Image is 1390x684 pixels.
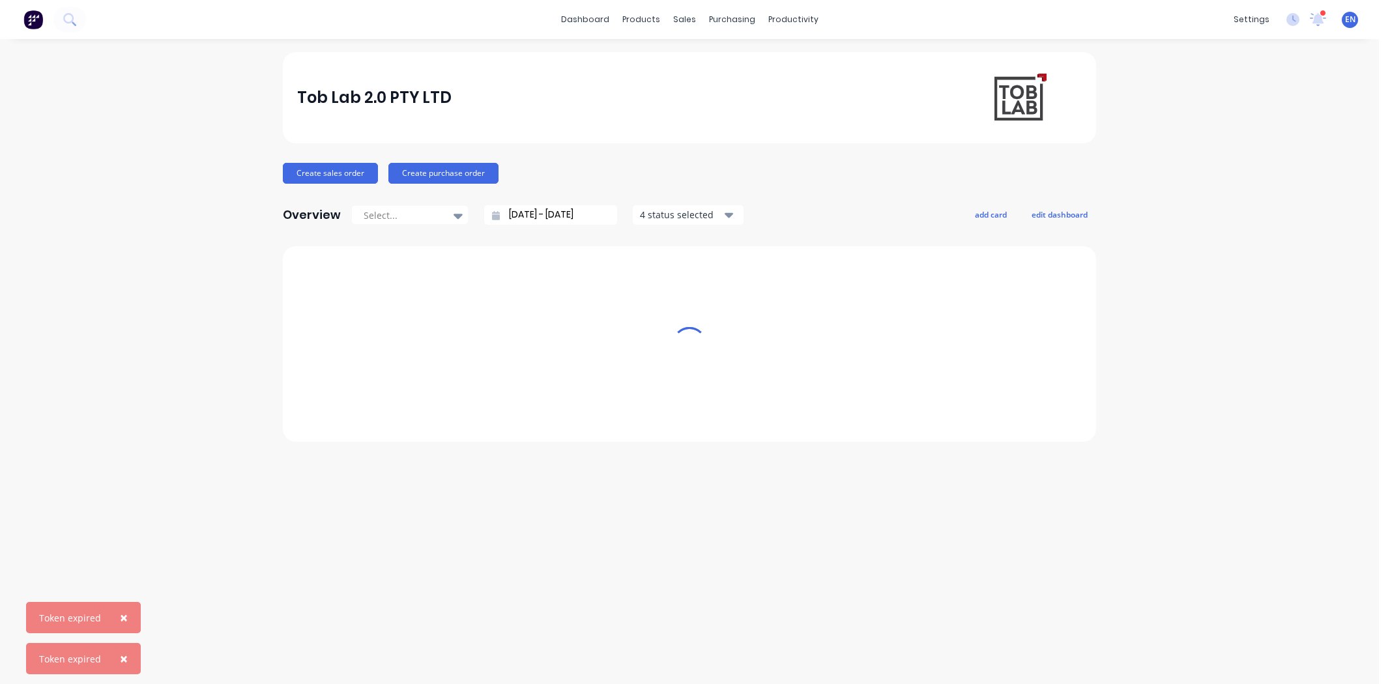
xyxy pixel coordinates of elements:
[702,10,762,29] div: purchasing
[283,202,341,228] div: Overview
[616,10,667,29] div: products
[762,10,825,29] div: productivity
[297,85,452,111] div: Tob Lab 2.0 PTY LTD
[107,602,141,633] button: Close
[1227,10,1276,29] div: settings
[966,206,1015,223] button: add card
[633,205,744,225] button: 4 status selected
[120,649,128,668] span: ×
[388,163,499,184] button: Create purchase order
[283,163,378,184] button: Create sales order
[107,643,141,674] button: Close
[667,10,702,29] div: sales
[39,652,101,666] div: Token expired
[1023,206,1096,223] button: edit dashboard
[120,608,128,627] span: ×
[39,611,101,625] div: Token expired
[1345,14,1355,25] span: EN
[23,10,43,29] img: Factory
[555,10,616,29] a: dashboard
[991,70,1048,125] img: Tob Lab 2.0 PTY LTD
[640,208,722,221] div: 4 status selected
